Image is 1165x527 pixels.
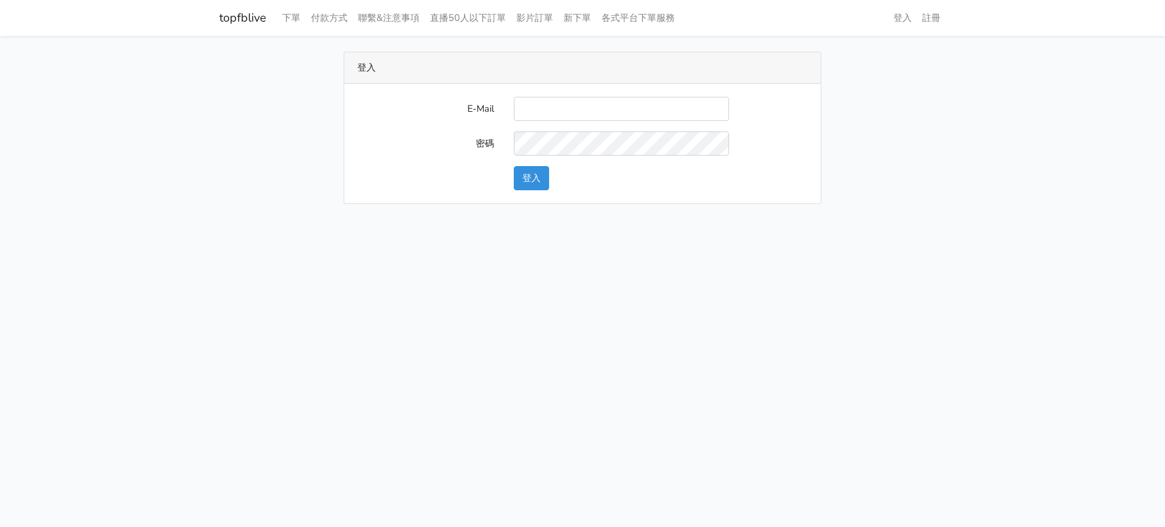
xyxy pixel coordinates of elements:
[277,5,306,31] a: 下單
[219,5,266,31] a: topfblive
[514,166,549,190] button: 登入
[425,5,511,31] a: 直播50人以下訂單
[917,5,946,31] a: 註冊
[348,131,504,156] label: 密碼
[558,5,596,31] a: 新下單
[348,97,504,121] label: E-Mail
[353,5,425,31] a: 聯繫&注意事項
[888,5,917,31] a: 登入
[306,5,353,31] a: 付款方式
[511,5,558,31] a: 影片訂單
[344,52,821,84] div: 登入
[596,5,680,31] a: 各式平台下單服務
